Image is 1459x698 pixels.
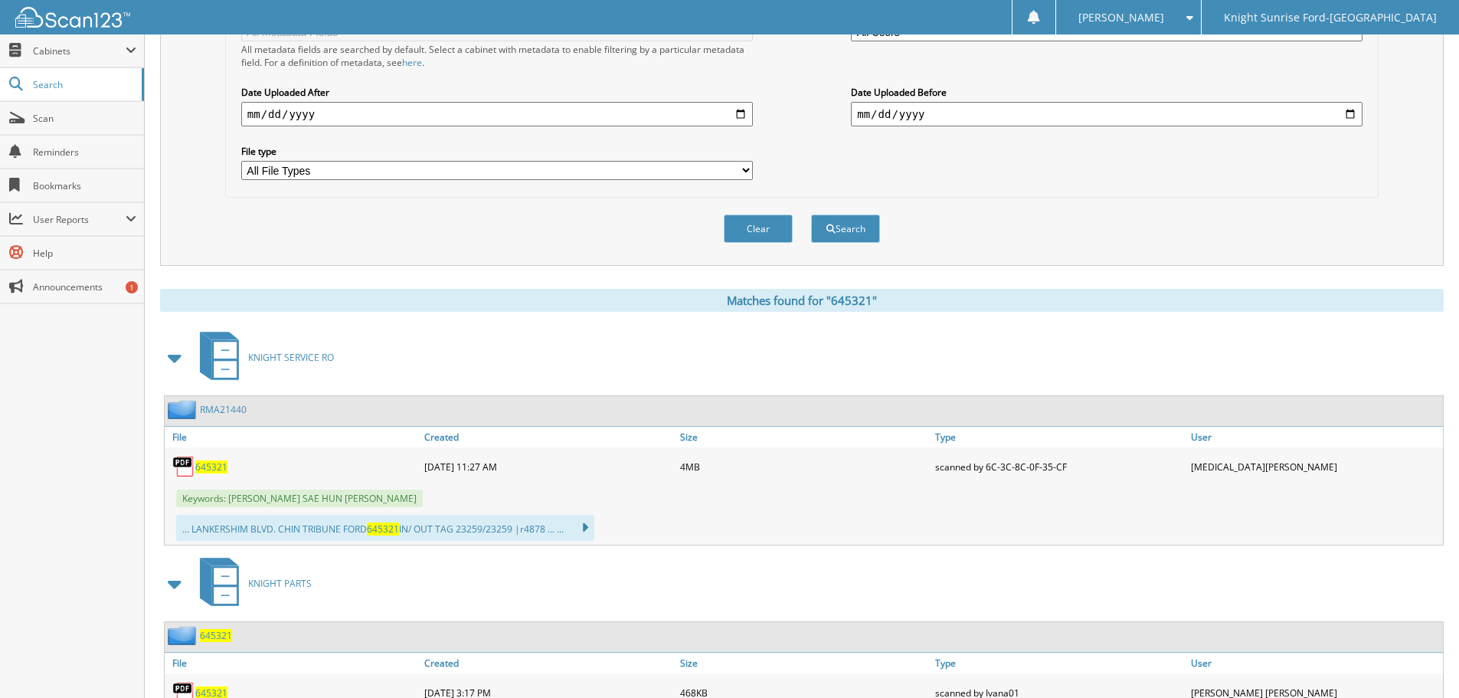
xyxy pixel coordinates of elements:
a: 645321 [195,460,227,474]
span: Knight Sunrise Ford-[GEOGRAPHIC_DATA] [1224,13,1437,22]
input: start [241,102,753,126]
button: Search [811,215,880,243]
a: Type [931,427,1187,447]
a: KNIGHT SERVICE RO [191,327,334,388]
span: Bookmarks [33,179,136,192]
a: Created [420,653,676,673]
a: here [402,56,422,69]
img: PDF.png [172,455,195,478]
div: [DATE] 11:27 AM [420,451,676,482]
div: 1 [126,281,138,293]
span: Reminders [33,146,136,159]
span: Help [33,247,136,260]
span: Cabinets [33,44,126,57]
span: Announcements [33,280,136,293]
a: File [165,653,420,673]
input: end [851,102,1362,126]
a: File [165,427,420,447]
span: [PERSON_NAME] [1078,13,1164,22]
span: KNIGHT SERVICE RO [248,351,334,364]
a: Created [420,427,676,447]
a: Size [676,427,932,447]
span: Search [33,78,134,91]
a: RMA21440 [200,403,247,416]
a: KNIGHT PARTS [191,553,312,614]
div: scanned by 6C-3C-8C-0F-35-CF [931,451,1187,482]
div: All metadata fields are searched by default. Select a cabinet with metadata to enable filtering b... [241,43,753,69]
div: ... LANKERSHIM BLVD. CHIN TRIBUNE FORD IN/ OUT TAG 23259/23259 |r4878 ... ... [176,515,594,541]
span: 645321 [367,523,399,536]
img: folder2.png [168,626,200,645]
label: Date Uploaded Before [851,86,1362,99]
span: Keywords: [PERSON_NAME] SAE HUN [PERSON_NAME] [176,490,423,507]
span: KNIGHT PARTS [248,577,312,590]
img: scan123-logo-white.svg [15,7,130,28]
div: Matches found for "645321" [160,289,1444,312]
span: Scan [33,112,136,125]
a: 645321 [200,629,232,642]
label: Date Uploaded After [241,86,753,99]
a: User [1187,427,1443,447]
button: Clear [724,215,793,243]
a: User [1187,653,1443,673]
label: File type [241,145,753,158]
div: [MEDICAL_DATA][PERSON_NAME] [1187,451,1443,482]
img: folder2.png [168,400,200,419]
a: Type [931,653,1187,673]
div: 4MB [676,451,932,482]
a: Size [676,653,932,673]
span: User Reports [33,213,126,226]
